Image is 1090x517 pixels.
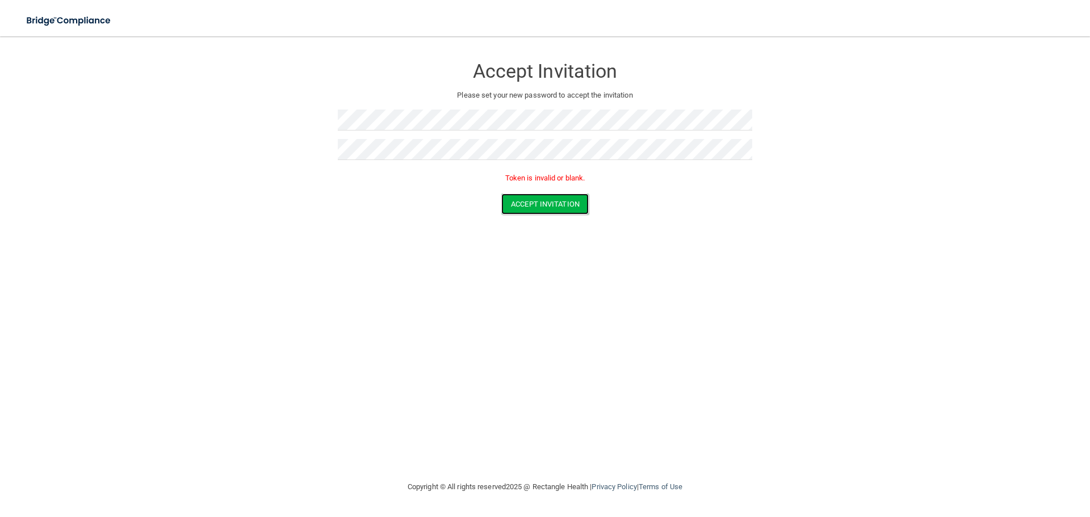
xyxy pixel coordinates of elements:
div: Copyright © All rights reserved 2025 @ Rectangle Health | | [338,469,752,505]
p: Please set your new password to accept the invitation [346,89,744,102]
a: Terms of Use [639,482,682,491]
button: Accept Invitation [501,194,589,215]
iframe: Drift Widget Chat Controller [894,436,1076,482]
h3: Accept Invitation [338,61,752,82]
img: bridge_compliance_login_screen.278c3ca4.svg [17,9,121,32]
p: Token is invalid or blank. [338,171,752,185]
a: Privacy Policy [592,482,636,491]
